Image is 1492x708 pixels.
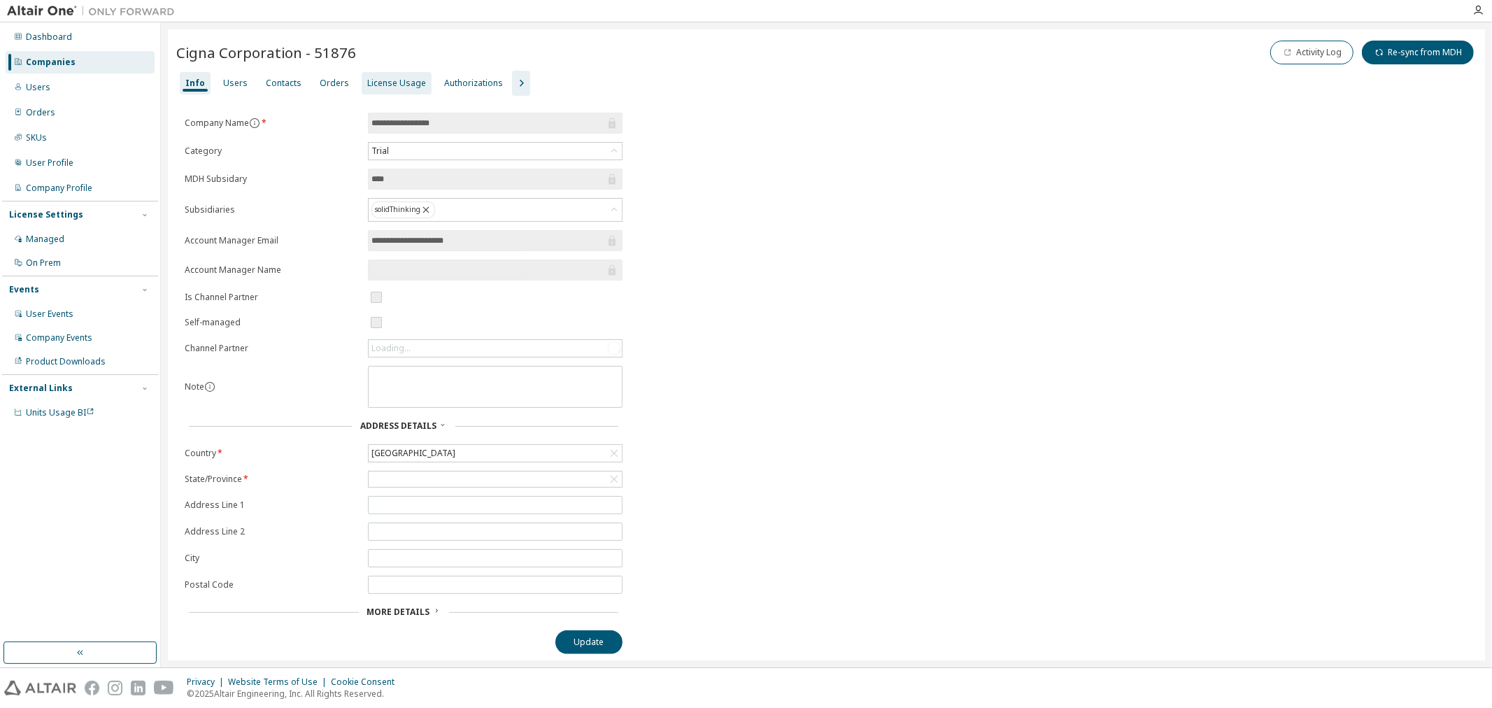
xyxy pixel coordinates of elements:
[26,257,61,269] div: On Prem
[185,264,360,276] label: Account Manager Name
[26,57,76,68] div: Companies
[185,235,360,246] label: Account Manager Email
[26,356,106,367] div: Product Downloads
[185,448,360,459] label: Country
[369,199,622,221] div: solidThinking
[176,43,356,62] span: Cigna Corporation - 51876
[204,381,215,392] button: information
[26,157,73,169] div: User Profile
[369,340,622,357] div: Loading...
[369,143,391,159] div: Trial
[26,132,47,143] div: SKUs
[185,292,360,303] label: Is Channel Partner
[108,681,122,695] img: instagram.svg
[26,309,73,320] div: User Events
[9,383,73,394] div: External Links
[26,31,72,43] div: Dashboard
[4,681,76,695] img: altair_logo.svg
[185,381,204,392] label: Note
[369,446,457,461] div: [GEOGRAPHIC_DATA]
[185,579,360,590] label: Postal Code
[367,606,430,618] span: More Details
[367,78,426,89] div: License Usage
[7,4,182,18] img: Altair One
[371,201,435,218] div: solidThinking
[9,209,83,220] div: License Settings
[185,474,360,485] label: State/Province
[360,420,436,432] span: Address Details
[369,445,622,462] div: [GEOGRAPHIC_DATA]
[1270,41,1354,64] button: Activity Log
[185,500,360,511] label: Address Line 1
[131,681,145,695] img: linkedin.svg
[26,183,92,194] div: Company Profile
[228,677,331,688] div: Website Terms of Use
[185,204,360,215] label: Subsidiaries
[26,234,64,245] div: Managed
[187,677,228,688] div: Privacy
[369,143,622,160] div: Trial
[1362,41,1474,64] button: Re-sync from MDH
[185,118,360,129] label: Company Name
[555,630,623,654] button: Update
[185,78,205,89] div: Info
[331,677,403,688] div: Cookie Consent
[154,681,174,695] img: youtube.svg
[187,688,403,700] p: © 2025 Altair Engineering, Inc. All Rights Reserved.
[26,406,94,418] span: Units Usage BI
[85,681,99,695] img: facebook.svg
[320,78,349,89] div: Orders
[26,107,55,118] div: Orders
[185,343,360,354] label: Channel Partner
[249,118,260,129] button: information
[223,78,248,89] div: Users
[371,343,411,354] div: Loading...
[185,174,360,185] label: MDH Subsidary
[9,284,39,295] div: Events
[444,78,503,89] div: Authorizations
[185,553,360,564] label: City
[185,317,360,328] label: Self-managed
[266,78,301,89] div: Contacts
[185,526,360,537] label: Address Line 2
[26,332,92,344] div: Company Events
[185,146,360,157] label: Category
[26,82,50,93] div: Users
